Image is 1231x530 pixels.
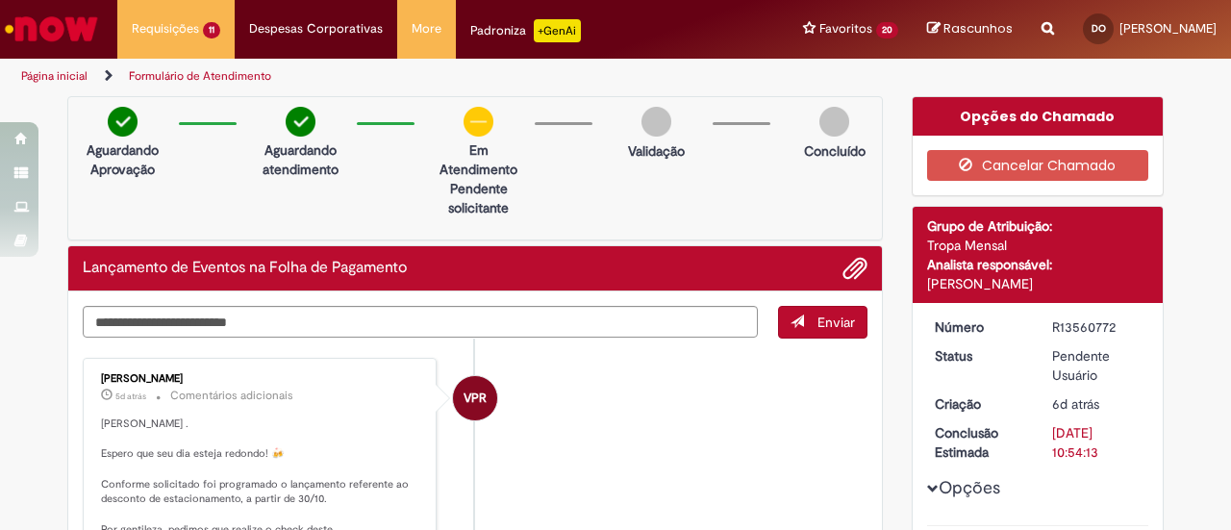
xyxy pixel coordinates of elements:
textarea: Digite sua mensagem aqui... [83,306,758,338]
div: 23/09/2025 17:54:08 [1052,394,1142,414]
span: Enviar [817,314,855,331]
p: Em Atendimento [432,140,525,179]
div: R13560772 [1052,317,1142,337]
p: Concluído [804,141,866,161]
div: Tropa Mensal [927,236,1149,255]
img: img-circle-grey.png [819,107,849,137]
p: Aguardando atendimento [254,140,347,179]
button: Cancelar Chamado [927,150,1149,181]
button: Enviar [778,306,867,339]
span: Despesas Corporativas [249,19,383,38]
dt: Número [920,317,1039,337]
span: Requisições [132,19,199,38]
button: Adicionar anexos [842,256,867,281]
p: Validação [628,141,685,161]
span: 6d atrás [1052,395,1099,413]
div: Padroniza [470,19,581,42]
span: Favoritos [819,19,872,38]
img: img-circle-grey.png [641,107,671,137]
h2: Lançamento de Eventos na Folha de Pagamento Histórico de tíquete [83,260,407,277]
p: Pendente solicitante [432,179,525,217]
div: Analista responsável: [927,255,1149,274]
a: Página inicial [21,68,88,84]
span: Rascunhos [943,19,1013,38]
span: [PERSON_NAME] [1119,20,1217,37]
div: [PERSON_NAME] [101,373,421,385]
div: [PERSON_NAME] [927,274,1149,293]
div: Opções do Chamado [913,97,1164,136]
p: +GenAi [534,19,581,42]
ul: Trilhas de página [14,59,806,94]
div: [DATE] 10:54:13 [1052,423,1142,462]
dt: Criação [920,394,1039,414]
a: Formulário de Atendimento [129,68,271,84]
dt: Conclusão Estimada [920,423,1039,462]
span: 20 [876,22,898,38]
a: Rascunhos [927,20,1013,38]
img: ServiceNow [2,10,101,48]
dt: Status [920,346,1039,366]
img: check-circle-green.png [108,107,138,137]
time: 23/09/2025 17:54:08 [1052,395,1099,413]
div: Vanessa Paiva Ribeiro [453,376,497,420]
time: 25/09/2025 08:21:25 [115,391,146,402]
div: Grupo de Atribuição: [927,216,1149,236]
span: More [412,19,441,38]
span: 11 [203,22,220,38]
div: Pendente Usuário [1052,346,1142,385]
span: DO [1092,22,1106,35]
img: circle-minus.png [464,107,493,137]
img: check-circle-green.png [286,107,315,137]
small: Comentários adicionais [170,388,293,404]
span: 5d atrás [115,391,146,402]
span: VPR [464,375,487,421]
p: Aguardando Aprovação [76,140,169,179]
